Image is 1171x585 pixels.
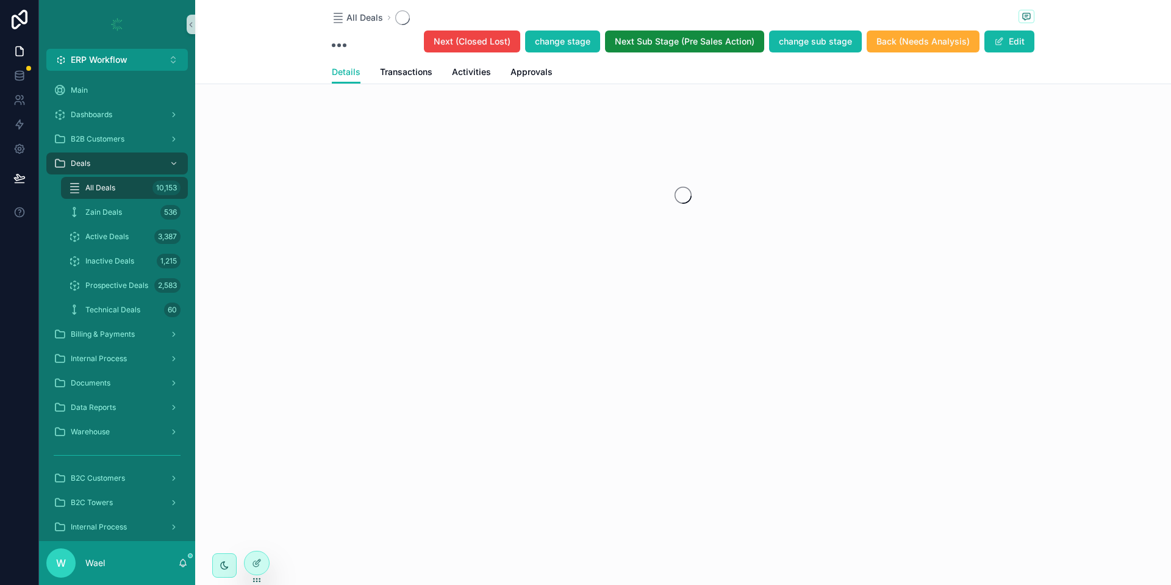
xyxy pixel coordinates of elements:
a: B2C Towers [46,492,188,514]
span: Warehouse [71,427,110,437]
a: Dashboards [46,104,188,126]
a: Data Reports [46,397,188,418]
span: Internal Process [71,354,127,364]
button: Edit [984,31,1034,52]
span: Technical Deals [85,305,140,315]
span: Next Sub Stage (Pre Sales Action) [615,35,754,48]
div: 3,387 [154,229,181,244]
a: Deals [46,153,188,174]
span: All Deals [346,12,383,24]
a: Inactive Deals1,215 [61,250,188,272]
a: Zain Deals536 [61,201,188,223]
div: scrollable content [39,71,195,541]
span: All Deals [85,183,115,193]
span: ERP Workflow [71,54,127,66]
span: Prospective Deals [85,281,148,290]
span: Internal Process [71,522,127,532]
p: Wael [85,557,105,569]
a: Warehouse [46,421,188,443]
span: Billing & Payments [71,329,135,339]
span: Inactive Deals [85,256,134,266]
a: Main [46,79,188,101]
button: Next (Closed Lost) [424,31,520,52]
span: B2B Customers [71,134,124,144]
span: change stage [535,35,590,48]
span: Approvals [510,66,553,78]
a: Transactions [380,61,432,85]
span: W [56,556,66,570]
a: Technical Deals60 [61,299,188,321]
span: B2C Towers [71,498,113,508]
button: Back (Needs Analysis) [867,31,979,52]
span: B2C Customers [71,473,125,483]
a: B2C Customers [46,467,188,489]
a: Approvals [510,61,553,85]
a: Details [332,61,360,84]
a: Activities [452,61,491,85]
div: 60 [164,303,181,317]
img: App logo [107,15,127,34]
span: Activities [452,66,491,78]
span: Dashboards [71,110,112,120]
span: Transactions [380,66,432,78]
span: Zain Deals [85,207,122,217]
a: Internal Process [46,516,188,538]
a: All Deals [332,12,383,24]
button: Select Button [46,49,188,71]
a: Prospective Deals2,583 [61,275,188,296]
div: 10,153 [152,181,181,195]
span: Back (Needs Analysis) [876,35,970,48]
span: Details [332,66,360,78]
a: Active Deals3,387 [61,226,188,248]
div: 1,215 [157,254,181,268]
a: Billing & Payments [46,323,188,345]
a: B2B Customers [46,128,188,150]
button: change sub stage [769,31,862,52]
a: Internal Process [46,348,188,370]
button: change stage [525,31,600,52]
span: Documents [71,378,110,388]
a: Documents [46,372,188,394]
div: 536 [160,205,181,220]
span: change sub stage [779,35,852,48]
span: Next (Closed Lost) [434,35,510,48]
span: Deals [71,159,90,168]
button: Next Sub Stage (Pre Sales Action) [605,31,764,52]
div: 2,583 [154,278,181,293]
span: Main [71,85,88,95]
span: Active Deals [85,232,129,242]
span: Data Reports [71,403,116,412]
a: All Deals10,153 [61,177,188,199]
